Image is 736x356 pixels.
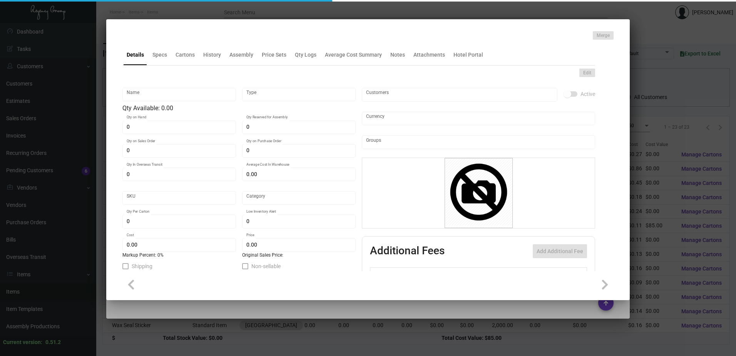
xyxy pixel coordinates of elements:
[453,51,483,59] div: Hotel Portal
[229,51,253,59] div: Assembly
[325,51,382,59] div: Average Cost Summary
[45,338,61,346] div: 0.51.2
[366,139,591,145] input: Add new..
[537,248,583,254] span: Add Additional Fee
[262,51,286,59] div: Price Sets
[366,92,554,98] input: Add new..
[512,268,543,281] th: Price
[132,262,152,271] span: Shipping
[413,51,445,59] div: Attachments
[3,338,42,346] div: Current version:
[203,51,221,59] div: History
[122,104,356,113] div: Qty Available: 0.00
[593,31,614,40] button: Merge
[370,268,394,281] th: Active
[597,32,610,39] span: Merge
[583,70,591,76] span: Edit
[370,244,445,258] h2: Additional Fees
[580,89,595,99] span: Active
[390,51,405,59] div: Notes
[533,244,587,258] button: Add Additional Fee
[579,69,595,77] button: Edit
[543,268,578,281] th: Price type
[176,51,195,59] div: Cartons
[127,51,144,59] div: Details
[251,262,281,271] span: Non-sellable
[480,268,511,281] th: Cost
[393,268,480,281] th: Type
[152,51,167,59] div: Specs
[295,51,316,59] div: Qty Logs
